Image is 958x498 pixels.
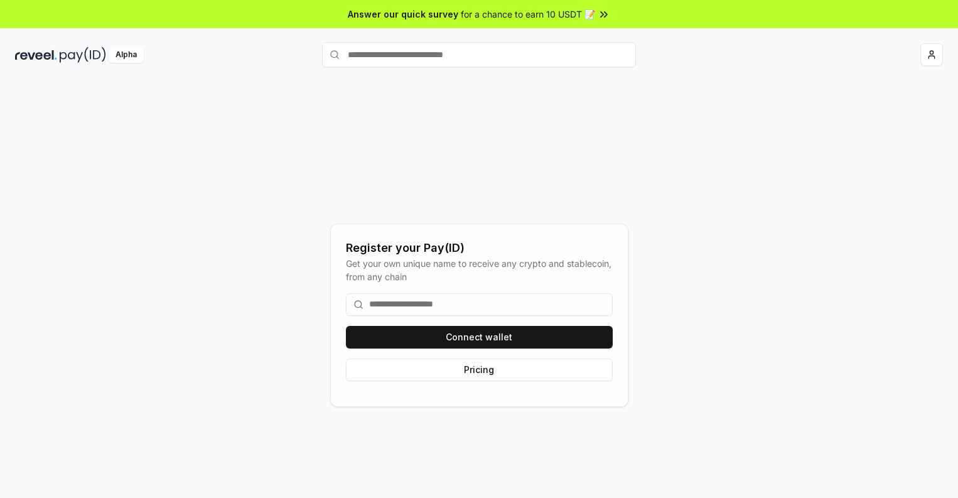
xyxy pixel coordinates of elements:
span: Answer our quick survey [348,8,458,21]
span: for a chance to earn 10 USDT 📝 [461,8,595,21]
button: Connect wallet [346,326,613,349]
div: Get your own unique name to receive any crypto and stablecoin, from any chain [346,257,613,283]
div: Alpha [109,47,144,63]
img: pay_id [60,47,106,63]
img: reveel_dark [15,47,57,63]
button: Pricing [346,359,613,381]
div: Register your Pay(ID) [346,239,613,257]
